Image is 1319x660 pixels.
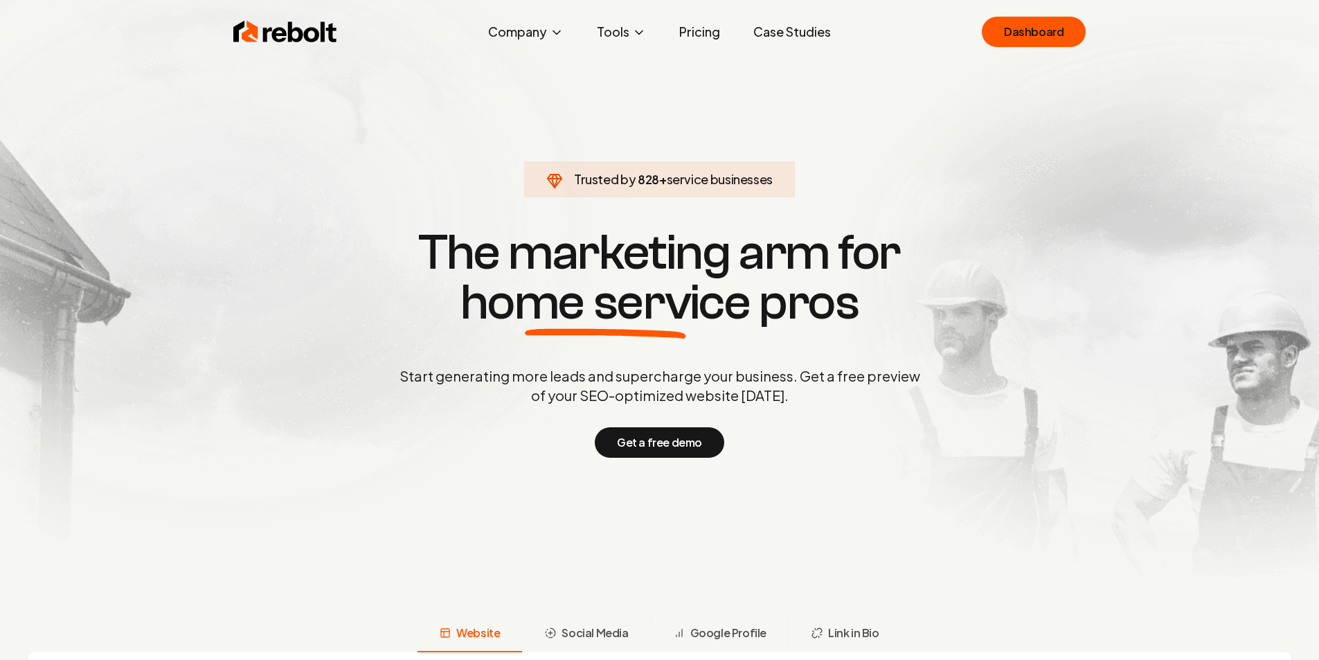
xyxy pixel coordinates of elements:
[418,616,522,652] button: Website
[690,625,766,641] span: Google Profile
[233,18,337,46] img: Rebolt Logo
[982,17,1086,47] a: Dashboard
[828,625,879,641] span: Link in Bio
[789,616,901,652] button: Link in Bio
[477,18,575,46] button: Company
[638,170,659,189] span: 828
[460,278,751,328] span: home service
[456,625,500,641] span: Website
[327,228,992,328] h1: The marketing arm for pros
[562,625,628,641] span: Social Media
[742,18,842,46] a: Case Studies
[651,616,789,652] button: Google Profile
[397,366,923,405] p: Start generating more leads and supercharge your business. Get a free preview of your SEO-optimiz...
[668,18,731,46] a: Pricing
[659,171,667,187] span: +
[595,427,724,458] button: Get a free demo
[667,171,773,187] span: service businesses
[586,18,657,46] button: Tools
[522,616,650,652] button: Social Media
[574,171,636,187] span: Trusted by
